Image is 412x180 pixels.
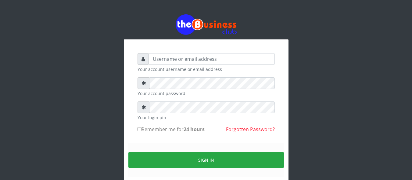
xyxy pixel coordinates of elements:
[226,126,275,133] a: Forgotten Password?
[138,90,275,97] small: Your account password
[184,126,205,133] b: 24 hours
[138,66,275,72] small: Your account username or email address
[149,53,275,65] input: Username or email address
[138,127,142,131] input: Remember me for24 hours
[138,126,205,133] label: Remember me for
[138,114,275,121] small: Your login pin
[128,152,284,168] button: Sign in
